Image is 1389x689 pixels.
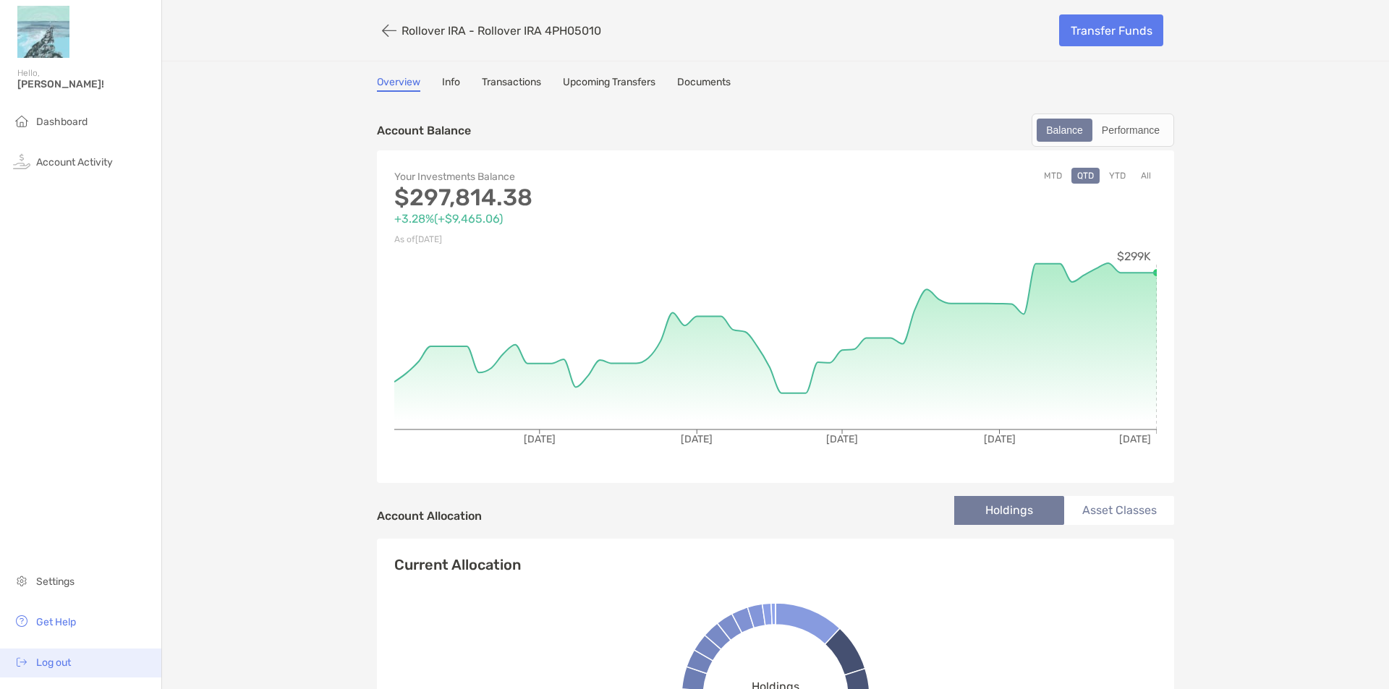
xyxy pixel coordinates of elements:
[1038,168,1068,184] button: MTD
[377,76,420,92] a: Overview
[13,612,30,630] img: get-help icon
[13,153,30,170] img: activity icon
[17,6,69,58] img: Zoe Logo
[677,76,731,92] a: Documents
[394,556,521,573] h4: Current Allocation
[1094,120,1168,140] div: Performance
[1117,249,1151,263] tspan: $299K
[377,121,471,140] p: Account Balance
[394,231,776,249] p: As of [DATE]
[13,112,30,129] img: household icon
[1038,120,1091,140] div: Balance
[442,76,460,92] a: Info
[394,210,776,228] p: +3.28% ( +$9,465.06 )
[394,168,776,186] p: Your Investments Balance
[826,433,858,445] tspan: [DATE]
[13,572,30,589] img: settings icon
[954,496,1064,525] li: Holdings
[394,189,776,207] p: $297,814.38
[13,653,30,670] img: logout icon
[402,24,601,38] p: Rollover IRA - Rollover IRA 4PH05010
[984,433,1016,445] tspan: [DATE]
[36,656,71,669] span: Log out
[1135,168,1157,184] button: All
[36,116,88,128] span: Dashboard
[1119,433,1151,445] tspan: [DATE]
[17,78,153,90] span: [PERSON_NAME]!
[377,509,482,523] h4: Account Allocation
[1032,114,1174,147] div: segmented control
[681,433,713,445] tspan: [DATE]
[1103,168,1131,184] button: YTD
[563,76,655,92] a: Upcoming Transfers
[36,616,76,628] span: Get Help
[1059,14,1163,46] a: Transfer Funds
[1071,168,1100,184] button: QTD
[524,433,556,445] tspan: [DATE]
[482,76,541,92] a: Transactions
[36,156,113,168] span: Account Activity
[36,575,75,588] span: Settings
[1064,496,1174,525] li: Asset Classes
